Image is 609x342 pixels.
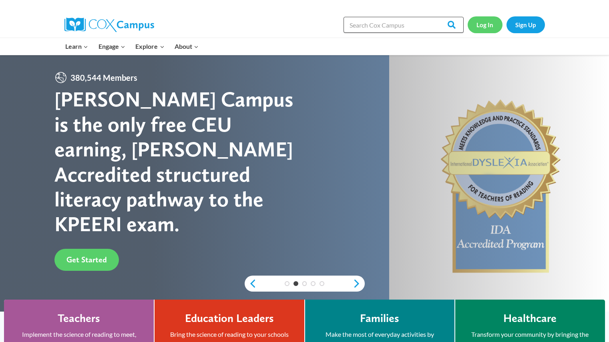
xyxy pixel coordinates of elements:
h4: Healthcare [503,312,557,325]
input: Search Cox Campus [344,17,464,33]
button: Child menu of Learn [60,38,94,55]
button: Child menu of About [169,38,204,55]
a: Log In [468,16,502,33]
h4: Teachers [58,312,100,325]
button: Child menu of Explore [131,38,170,55]
a: next [353,279,365,288]
a: 2 [293,281,298,286]
a: previous [245,279,257,288]
span: Get Started [66,255,107,264]
a: 1 [285,281,289,286]
button: Child menu of Engage [93,38,131,55]
img: Cox Campus [64,18,154,32]
nav: Primary Navigation [60,38,204,55]
a: 4 [311,281,316,286]
div: content slider buttons [245,276,365,292]
a: Sign Up [506,16,545,33]
h4: Families [360,312,399,325]
h4: Education Leaders [185,312,274,325]
nav: Secondary Navigation [468,16,545,33]
a: 5 [320,281,324,286]
a: Get Started [54,249,119,271]
span: 380,544 Members [67,71,141,84]
div: [PERSON_NAME] Campus is the only free CEU earning, [PERSON_NAME] Accredited structured literacy p... [54,87,305,236]
a: 3 [302,281,307,286]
